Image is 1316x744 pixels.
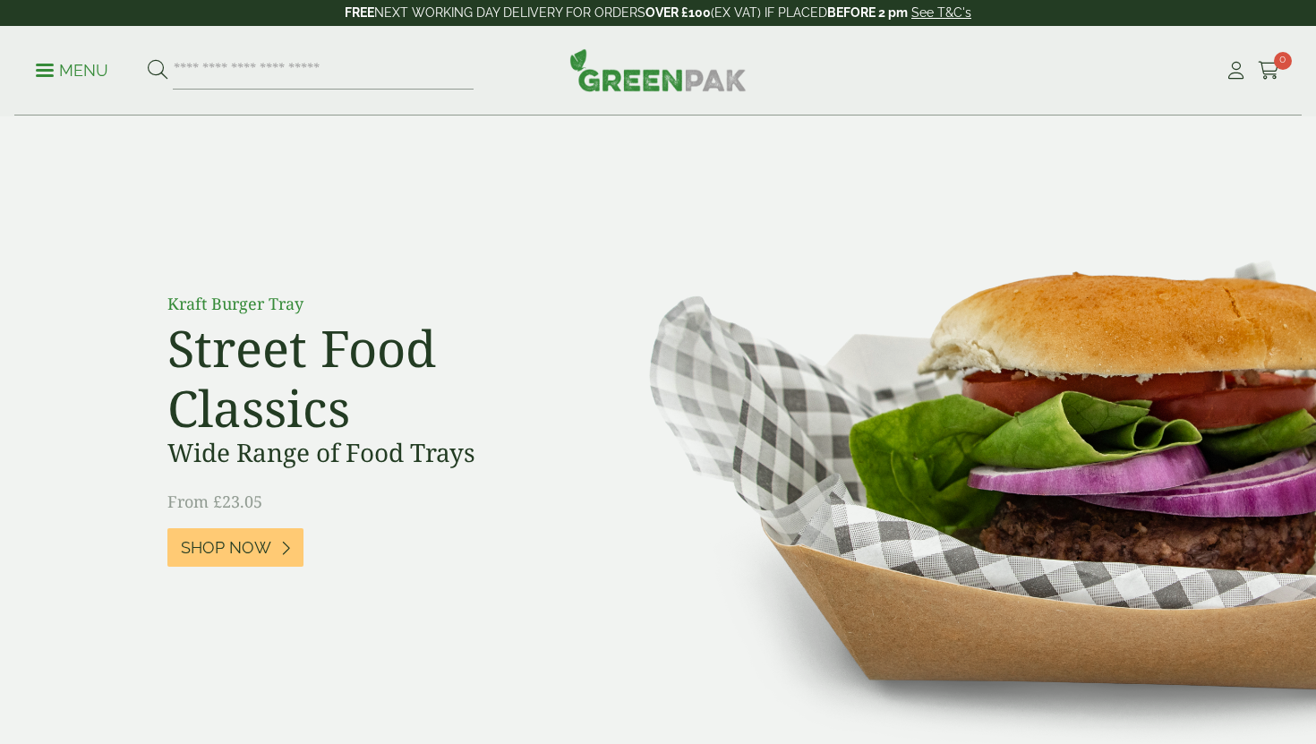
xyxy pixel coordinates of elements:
strong: FREE [345,5,374,20]
p: Kraft Burger Tray [167,292,570,316]
span: 0 [1274,52,1292,70]
strong: BEFORE 2 pm [827,5,908,20]
a: 0 [1258,57,1280,84]
span: From £23.05 [167,491,262,512]
h2: Street Food Classics [167,318,570,438]
strong: OVER £100 [645,5,711,20]
h3: Wide Range of Food Trays [167,438,570,468]
a: See T&C's [911,5,971,20]
p: Menu [36,60,108,81]
i: My Account [1225,62,1247,80]
i: Cart [1258,62,1280,80]
a: Shop Now [167,528,303,567]
img: GreenPak Supplies [569,48,747,91]
span: Shop Now [181,538,271,558]
a: Menu [36,60,108,78]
